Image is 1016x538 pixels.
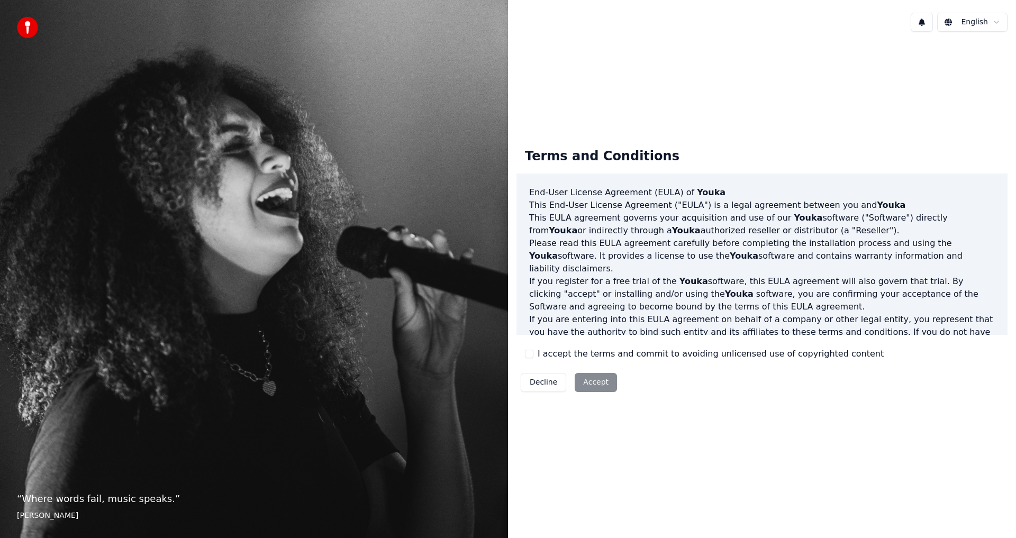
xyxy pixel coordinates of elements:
[529,186,995,199] h3: End-User License Agreement (EULA) of
[529,199,995,212] p: This End-User License Agreement ("EULA") is a legal agreement between you and
[529,237,995,275] p: Please read this EULA agreement carefully before completing the installation process and using th...
[877,200,905,210] span: Youka
[17,17,38,38] img: youka
[17,510,491,521] footer: [PERSON_NAME]
[529,212,995,237] p: This EULA agreement governs your acquisition and use of our software ("Software") directly from o...
[794,213,822,223] span: Youka
[17,491,491,506] p: “ Where words fail, music speaks. ”
[697,187,725,197] span: Youka
[529,275,995,313] p: If you register for a free trial of the software, this EULA agreement will also govern that trial...
[521,373,566,392] button: Decline
[516,140,688,174] div: Terms and Conditions
[549,225,577,235] span: Youka
[529,313,995,364] p: If you are entering into this EULA agreement on behalf of a company or other legal entity, you re...
[529,251,558,261] span: Youka
[538,348,884,360] label: I accept the terms and commit to avoiding unlicensed use of copyrighted content
[679,276,708,286] span: Youka
[672,225,701,235] span: Youka
[730,251,758,261] span: Youka
[725,289,754,299] span: Youka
